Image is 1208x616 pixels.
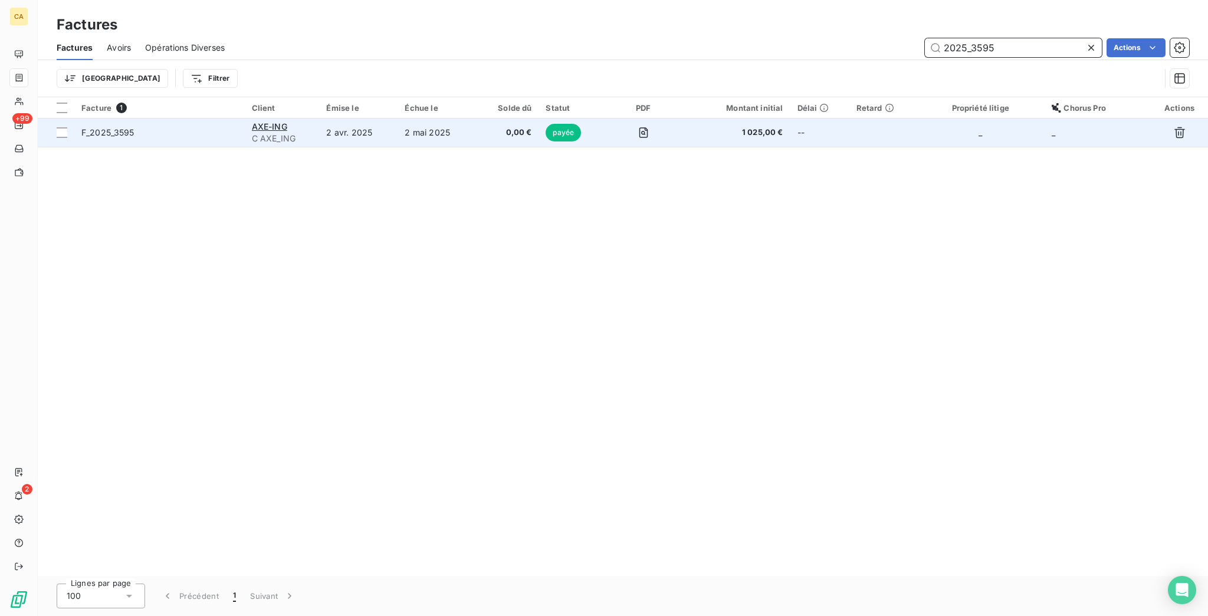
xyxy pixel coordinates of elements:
[9,7,28,26] div: CA
[252,121,287,131] span: AXE-ING
[57,14,117,35] h3: Factures
[233,590,236,602] span: 1
[484,103,532,113] div: Solde dû
[856,103,909,113] div: Retard
[688,103,783,113] div: Montant initial
[116,103,127,113] span: 1
[226,584,243,608] button: 1
[57,42,93,54] span: Factures
[155,584,226,608] button: Précédent
[1107,38,1166,57] button: Actions
[107,42,131,54] span: Avoirs
[243,584,303,608] button: Suivant
[252,133,313,144] span: C AXE_ING
[183,69,237,88] button: Filtrer
[81,103,111,113] span: Facture
[67,590,81,602] span: 100
[9,590,28,609] img: Logo LeanPay
[790,118,849,147] td: --
[22,484,32,495] span: 2
[57,69,168,88] button: [GEOGRAPHIC_DATA]
[326,103,390,113] div: Émise le
[546,124,581,141] span: payée
[1158,103,1201,113] div: Actions
[546,103,599,113] div: Statut
[252,103,313,113] div: Client
[319,118,398,147] td: 2 avr. 2025
[925,38,1102,57] input: Rechercher
[797,103,842,113] div: Délai
[405,103,470,113] div: Échue le
[1168,576,1196,604] div: Open Intercom Messenger
[1052,127,1055,137] span: _
[923,103,1038,113] div: Propriété litige
[979,127,982,137] span: _
[1052,103,1144,113] div: Chorus Pro
[81,127,134,137] span: F_2025_3595
[12,113,32,124] span: +99
[688,127,783,139] span: 1 025,00 €
[145,42,225,54] span: Opérations Diverses
[613,103,674,113] div: PDF
[484,127,532,139] span: 0,00 €
[398,118,477,147] td: 2 mai 2025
